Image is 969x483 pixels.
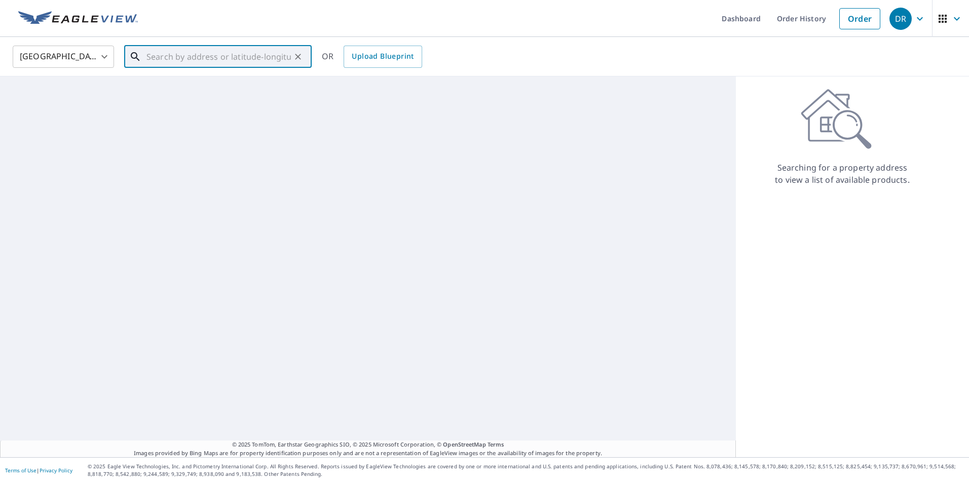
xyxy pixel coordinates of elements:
[88,463,964,478] p: © 2025 Eagle View Technologies, Inc. and Pictometry International Corp. All Rights Reserved. Repo...
[774,162,910,186] p: Searching for a property address to view a list of available products.
[146,43,291,71] input: Search by address or latitude-longitude
[322,46,422,68] div: OR
[5,467,72,473] p: |
[443,440,486,448] a: OpenStreetMap
[40,467,72,474] a: Privacy Policy
[488,440,504,448] a: Terms
[291,50,305,64] button: Clear
[344,46,422,68] a: Upload Blueprint
[889,8,912,30] div: DR
[5,467,36,474] a: Terms of Use
[232,440,504,449] span: © 2025 TomTom, Earthstar Geographics SIO, © 2025 Microsoft Corporation, ©
[839,8,880,29] a: Order
[352,50,414,63] span: Upload Blueprint
[18,11,138,26] img: EV Logo
[13,43,114,71] div: [GEOGRAPHIC_DATA]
